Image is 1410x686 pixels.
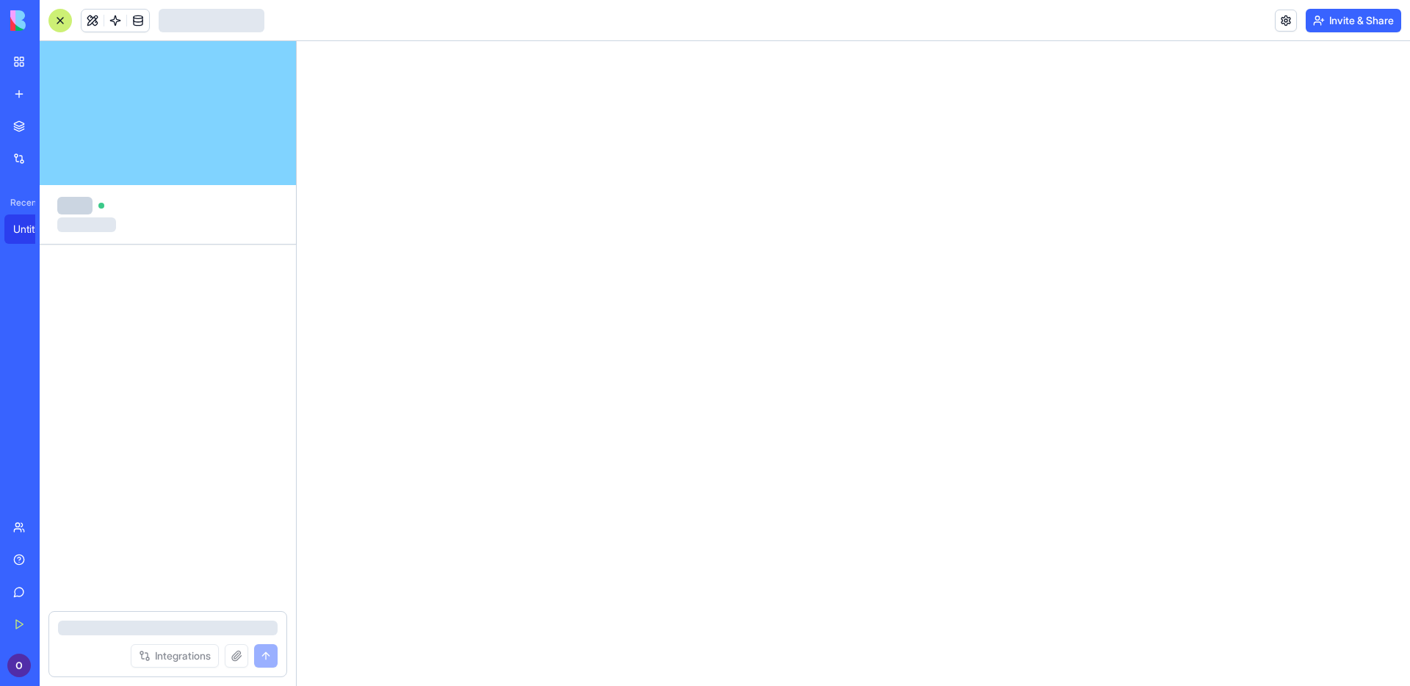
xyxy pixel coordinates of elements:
img: logo [10,10,101,31]
span: Recent [4,197,35,209]
img: ACg8ocIHG8SQ2gel7N5q7zhjFmLxjdsr_QF8iOsgn-B23YVjdVukaw=s96-c [7,654,31,677]
a: Untitled App [4,214,63,244]
button: Invite & Share [1306,9,1401,32]
div: Untitled App [13,222,54,237]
